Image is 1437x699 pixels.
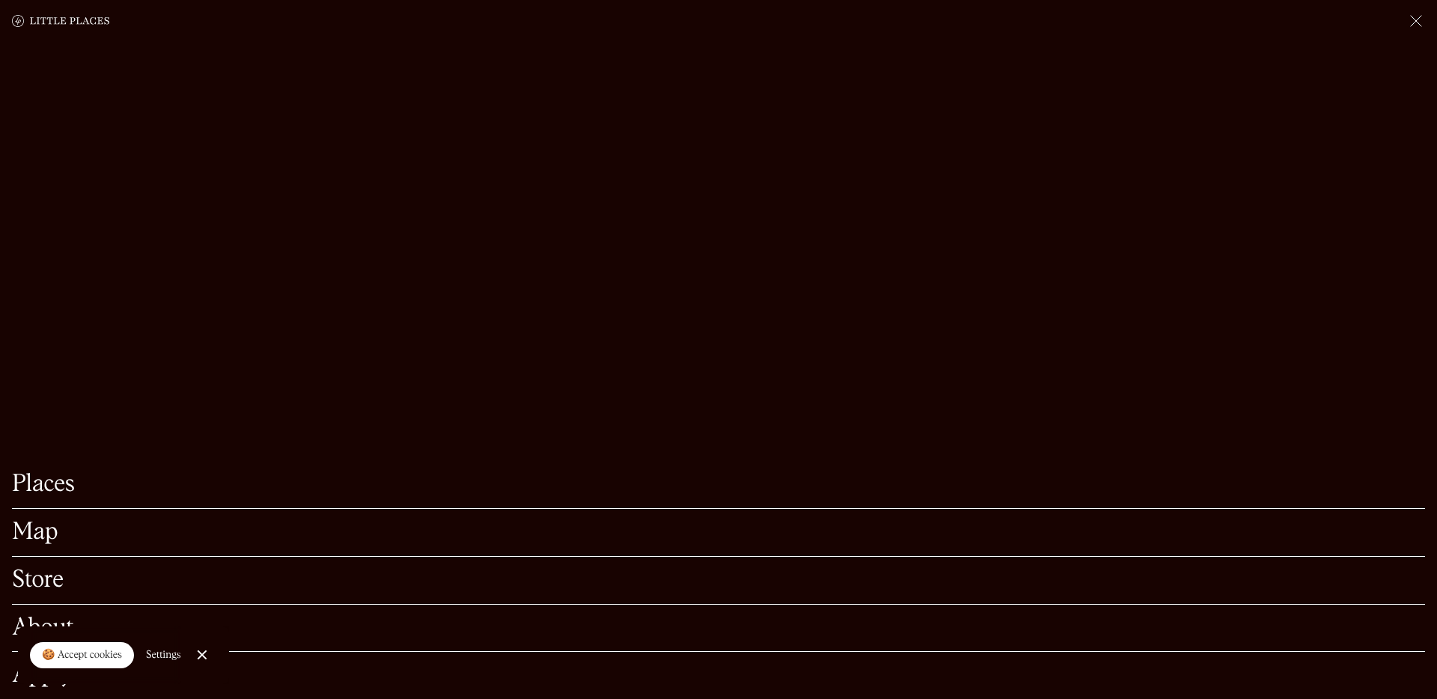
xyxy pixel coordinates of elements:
a: Store [12,569,1425,592]
a: Close Cookie Popup [187,640,217,670]
a: Settings [146,638,181,672]
a: Apply [12,664,1425,687]
a: Map [12,521,1425,544]
a: About [12,617,1425,640]
div: Close Cookie Popup [201,655,202,656]
div: 🍪 Accept cookies [42,648,122,663]
div: Settings [146,650,181,660]
a: Places [12,473,1425,496]
a: 🍪 Accept cookies [30,642,134,669]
